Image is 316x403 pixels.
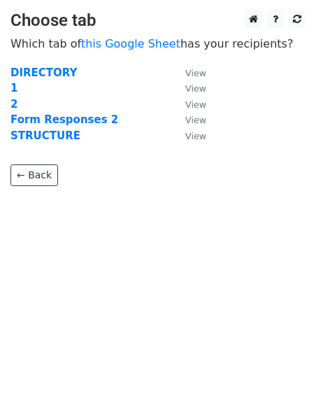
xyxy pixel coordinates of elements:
a: this Google Sheet [81,37,180,50]
small: View [185,68,206,78]
a: DIRECTORY [10,66,77,79]
small: View [185,115,206,125]
small: View [185,83,206,94]
a: View [171,66,206,79]
small: View [185,131,206,141]
a: Form Responses 2 [10,113,118,126]
a: View [171,98,206,111]
h3: Choose tab [10,10,306,31]
a: 2 [10,98,17,111]
small: View [185,99,206,110]
a: View [171,82,206,94]
p: Which tab of has your recipients? [10,36,306,51]
a: View [171,129,206,142]
a: ← Back [10,164,58,186]
a: 1 [10,82,17,94]
a: STRUCTURE [10,129,80,142]
a: View [171,113,206,126]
